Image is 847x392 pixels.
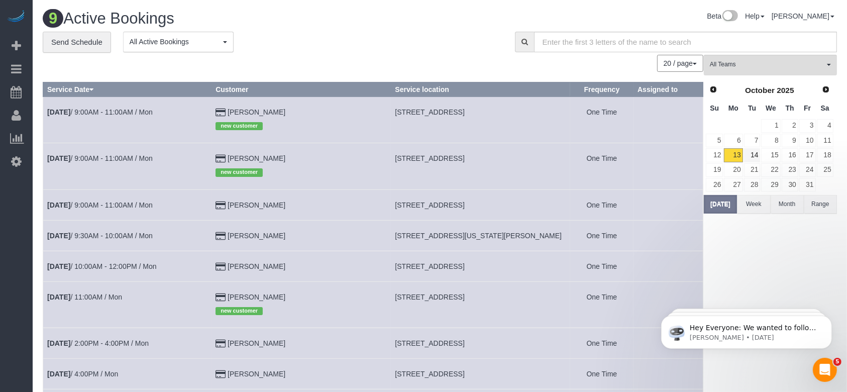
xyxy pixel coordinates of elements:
a: 6 [724,134,743,147]
a: [DATE]/ 9:00AM - 11:00AM / Mon [47,201,153,209]
a: [DATE]/ 9:00AM - 11:00AM / Mon [47,108,153,116]
th: Service Date [43,82,211,96]
h1: Active Bookings [43,10,433,27]
span: Saturday [821,104,829,112]
a: 4 [817,119,833,133]
a: 24 [799,163,816,177]
button: Month [771,195,804,214]
a: [DATE]/ 9:00AM - 11:00AM / Mon [47,154,153,162]
i: Credit Card Payment [216,155,226,162]
iframe: Intercom live chat [813,358,837,382]
b: [DATE] [47,293,70,301]
p: Message from Ellie, sent 5d ago [44,39,173,48]
span: Hey Everyone: We wanted to follow up and let you know we have been closely monitoring the account... [44,29,172,137]
td: Assigned to [633,220,703,251]
i: Credit Card Payment [216,202,226,209]
td: Customer [211,220,391,251]
a: [DATE]/ 2:00PM - 4:00PM / Mon [47,339,149,347]
td: Customer [211,189,391,220]
td: Schedule date [43,281,211,328]
td: Frequency [570,281,633,328]
span: 2025 [777,86,794,94]
span: All Teams [710,60,824,69]
a: 17 [799,148,816,162]
a: [PERSON_NAME] [228,154,285,162]
span: Thursday [786,104,794,112]
span: [STREET_ADDRESS] [395,370,464,378]
td: Assigned to [633,143,703,189]
a: 26 [706,178,723,191]
a: 10 [799,134,816,147]
a: 2 [782,119,798,133]
b: [DATE] [47,370,70,378]
a: 11 [817,134,833,147]
td: Assigned to [633,281,703,328]
td: Schedule date [43,96,211,143]
span: All Active Bookings [130,37,221,47]
span: [STREET_ADDRESS] [395,108,464,116]
td: Service location [391,189,570,220]
button: Week [737,195,770,214]
a: 23 [782,163,798,177]
td: Frequency [570,251,633,281]
a: [DATE]/ 9:30AM - 10:00AM / Mon [47,232,153,240]
a: [PERSON_NAME] [228,201,285,209]
a: 5 [706,134,723,147]
a: 1 [761,119,780,133]
td: Customer [211,96,391,143]
td: Assigned to [633,96,703,143]
a: 18 [817,148,833,162]
a: Beta [707,12,738,20]
ol: All Teams [704,55,837,70]
span: Next [822,85,830,93]
a: [PERSON_NAME] [228,232,285,240]
td: Frequency [570,143,633,189]
td: Assigned to [633,189,703,220]
span: Wednesday [766,104,776,112]
i: Credit Card Payment [216,371,226,378]
b: [DATE] [47,154,70,162]
a: 29 [761,178,780,191]
span: [STREET_ADDRESS] [395,154,464,162]
span: new customer [216,307,263,315]
input: Enter the first 3 letters of the name to search [534,32,837,52]
a: [DATE]/ 11:00AM / Mon [47,293,122,301]
td: Customer [211,143,391,189]
td: Service location [391,281,570,328]
span: new customer [216,122,263,130]
td: Frequency [570,328,633,358]
a: 28 [744,178,761,191]
button: Range [804,195,837,214]
img: Automaid Logo [6,10,26,24]
iframe: Intercom notifications message [646,295,847,365]
td: Schedule date [43,143,211,189]
span: [STREET_ADDRESS] [395,339,464,347]
span: [STREET_ADDRESS] [395,201,464,209]
td: Frequency [570,358,633,389]
a: 8 [761,134,780,147]
a: 14 [744,148,761,162]
a: Prev [706,83,720,97]
th: Service location [391,82,570,96]
i: Credit Card Payment [216,233,226,240]
th: Assigned to [633,82,703,96]
td: Service location [391,220,570,251]
th: Frequency [570,82,633,96]
td: Assigned to [633,328,703,358]
span: [STREET_ADDRESS] [395,262,464,270]
a: 25 [817,163,833,177]
td: Frequency [570,189,633,220]
td: Customer [211,281,391,328]
b: [DATE] [47,201,70,209]
a: [PERSON_NAME] [228,262,285,270]
td: Schedule date [43,251,211,281]
a: 12 [706,148,723,162]
a: [PERSON_NAME] [228,293,285,301]
a: [DATE]/ 10:00AM - 12:00PM / Mon [47,262,157,270]
span: October [745,86,775,94]
span: [STREET_ADDRESS] [395,293,464,301]
a: 30 [782,178,798,191]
